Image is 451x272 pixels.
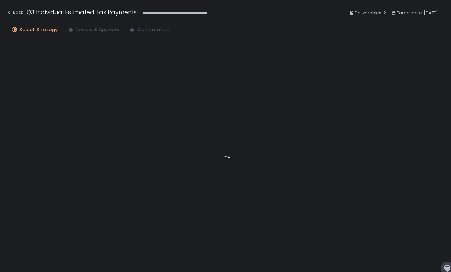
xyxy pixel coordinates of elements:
[6,8,23,16] div: Back
[137,26,169,33] span: Confirmation
[397,9,438,17] span: Target date: [DATE]
[27,8,137,17] h1: Q3 Individual Estimated Tax Payments
[6,8,23,18] button: Back
[355,9,386,17] span: Deliverables: 2
[19,26,58,33] span: Select Strategy
[76,26,119,33] span: Review & Approve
